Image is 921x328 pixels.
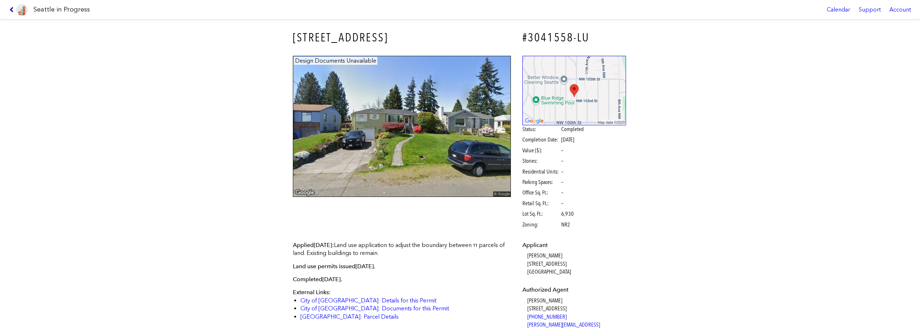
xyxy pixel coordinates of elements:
[522,189,560,197] span: Office Sq. Ft.:
[355,263,374,270] span: [DATE]
[293,241,511,257] p: Land use application to adjust the boundary between 11 parcels of land. Existing buildings to rem...
[293,289,331,296] span: External Links:
[293,242,334,248] span: Applied :
[293,262,511,270] p: Land use permits issued .
[561,157,563,165] span: –
[527,313,567,320] a: [PHONE_NUMBER]
[527,252,626,276] dd: [PERSON_NAME] [STREET_ADDRESS] [GEOGRAPHIC_DATA]
[522,178,560,186] span: Parking Spaces:
[522,168,560,176] span: Residential Units:
[522,241,626,249] dt: Applicant
[322,276,341,283] span: [DATE]
[33,5,90,14] h1: Seattle in Progress
[300,305,449,312] a: City of [GEOGRAPHIC_DATA]: Documents for this Permit
[16,4,28,15] img: favicon-96x96.png
[561,125,584,133] span: Completed
[561,168,563,176] span: –
[522,199,560,207] span: Retail Sq. Ft.:
[561,147,563,154] span: –
[300,313,399,320] a: [GEOGRAPHIC_DATA]: Parcel Details
[561,136,574,143] span: [DATE]
[522,286,626,294] dt: Authorized Agent
[314,242,332,248] span: [DATE]
[293,56,511,197] img: 10309_12TH_AVE_NW_SEATTLE.jpg
[561,178,563,186] span: –
[522,125,560,133] span: Status:
[561,189,563,197] span: –
[522,157,560,165] span: Stories:
[522,56,626,125] img: staticmap
[522,210,560,218] span: Lot Sq. Ft.:
[522,30,626,46] h4: #3041558-LU
[300,297,436,304] a: City of [GEOGRAPHIC_DATA]: Details for this Permit
[522,136,560,144] span: Completion Date:
[294,57,377,65] figcaption: Design Documents Unavailable
[293,30,511,46] h3: [STREET_ADDRESS]
[561,210,574,218] span: 6,930
[561,221,570,229] span: NR2
[293,275,511,283] p: Completed .
[522,147,560,154] span: Value ($):
[561,199,563,207] span: –
[522,221,560,229] span: Zoning:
